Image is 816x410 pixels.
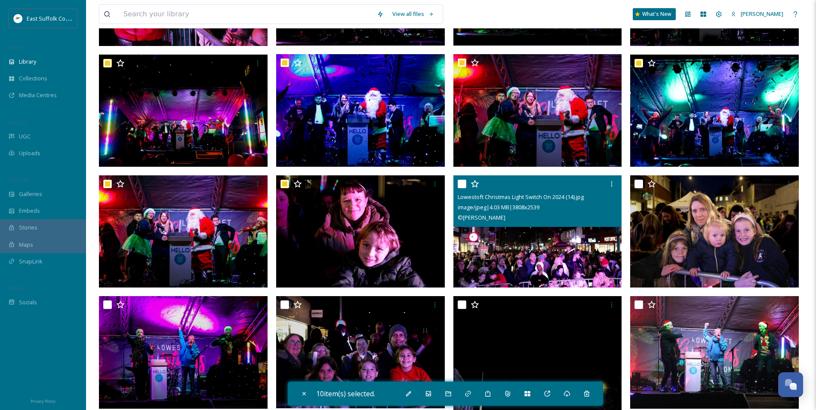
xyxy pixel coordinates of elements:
[778,372,803,397] button: Open Chat
[9,177,28,183] span: WIDGETS
[119,5,373,24] input: Search your library
[630,175,799,288] img: Lowestoft Christmas Light Switch On 2024 (4).jpg
[458,203,539,211] span: image/jpeg | 4.03 MB | 3808 x 2539
[19,91,57,99] span: Media Centres
[458,214,505,221] span: © [PERSON_NAME]
[19,190,42,198] span: Galleries
[276,54,445,167] img: Lowestoft Christmas Light Switch On 2024 (16).jpg
[388,6,438,22] a: View all files
[31,398,55,404] span: Privacy Policy
[453,54,622,167] img: Lowestoft Christmas Light Switch On 2024 (13).jpg
[633,8,676,20] a: What's New
[31,395,55,406] a: Privacy Policy
[19,58,36,66] span: Library
[9,285,26,291] span: SOCIALS
[99,54,268,167] img: Lowestoft Christmas Light Switch On 2024 (6).jpg
[99,175,268,288] img: Lowestoft Christmas Light Switch On 2024 (10).jpg
[99,296,268,409] img: Lowestoft Christmas Light Switch On 2024 (7).jpg
[276,175,445,288] img: Lowestoft Christmas Light Switch On 2024 (15).jpg
[453,175,622,288] img: Lowestoft Christmas Light Switch On 2024 (14).jpg
[19,241,33,249] span: Maps
[19,207,40,215] span: Embeds
[276,296,445,409] img: Lowestoft Christmas Light Switch On 2024 (18).jpg
[741,10,783,18] span: [PERSON_NAME]
[19,298,37,306] span: Socials
[19,223,37,232] span: Stories
[727,6,788,22] a: [PERSON_NAME]
[630,296,799,409] img: Lowestoft Christmas Light Switch On 2024 (12).jpg
[19,149,40,157] span: Uploads
[9,44,24,51] span: MEDIA
[19,74,47,83] span: Collections
[19,132,31,141] span: UGC
[458,193,584,201] span: Lowestoft Christmas Light Switch On 2024 (14).jpg
[316,389,375,398] span: 10 item(s) selected.
[19,257,43,266] span: SnapLink
[27,14,77,22] span: East Suffolk Council
[14,14,22,23] img: ESC%20Logo.png
[630,54,799,167] img: Lowestoft Christmas Light Switch On 2024 (2).jpg
[9,119,27,125] span: COLLECT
